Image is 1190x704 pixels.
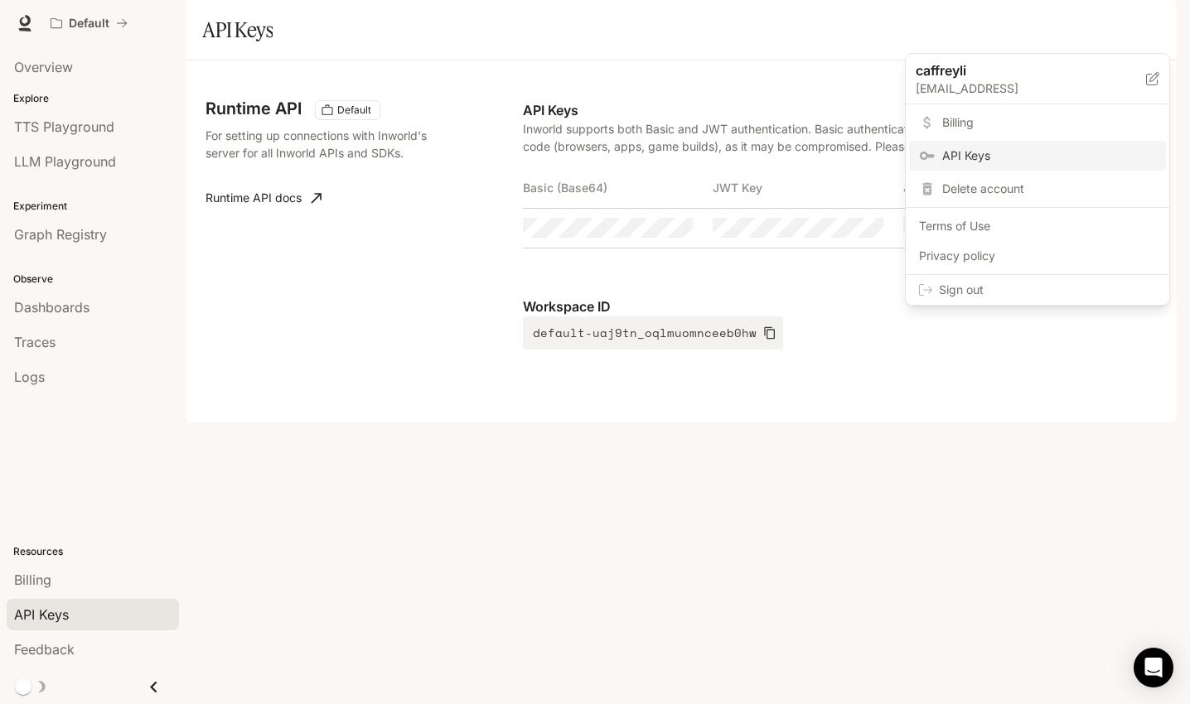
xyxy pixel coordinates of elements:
[909,211,1166,241] a: Terms of Use
[939,282,1156,298] span: Sign out
[919,248,1156,264] span: Privacy policy
[919,218,1156,234] span: Terms of Use
[942,114,1156,131] span: Billing
[916,60,1120,80] p: caffreyli
[942,181,1156,197] span: Delete account
[906,54,1169,104] div: caffreyli[EMAIL_ADDRESS]
[909,141,1166,171] a: API Keys
[942,147,1156,164] span: API Keys
[909,241,1166,271] a: Privacy policy
[909,174,1166,204] div: Delete account
[916,80,1146,97] p: [EMAIL_ADDRESS]
[909,108,1166,137] a: Billing
[906,275,1169,305] div: Sign out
